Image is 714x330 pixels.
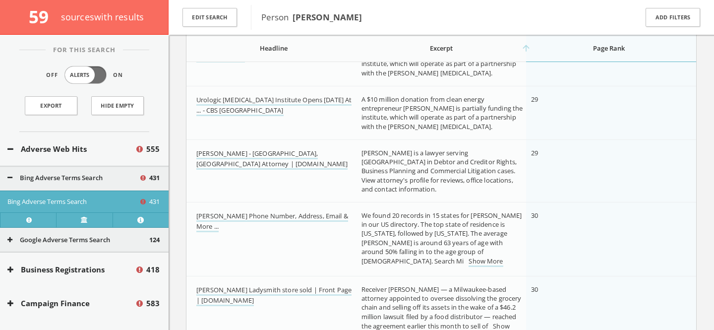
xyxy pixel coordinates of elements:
span: A $10 million donation from clean energy entrepreneur [PERSON_NAME] is partially funding the inst... [361,41,523,77]
button: Edit Search [182,8,237,27]
span: 555 [146,143,160,155]
span: 418 [146,264,160,275]
span: 30 [531,211,538,220]
span: Person [261,11,362,23]
button: Google Adverse Terms Search [7,235,149,245]
a: Verify at source [56,212,112,227]
a: Export [25,96,77,115]
a: Urologic [MEDICAL_DATA] Institute Opens [DATE] At ... - CBS [GEOGRAPHIC_DATA] [196,95,352,116]
span: [PERSON_NAME] is a lawyer serving [GEOGRAPHIC_DATA] in Debtor and Creditor Rights, Business Plann... [361,148,517,194]
span: Off [46,71,58,79]
span: For This Search [46,45,123,55]
button: Hide Empty [91,96,144,115]
span: 29 [531,95,538,104]
span: source s with results [61,11,144,23]
button: Adverse Web Hits [7,143,135,155]
button: Campaign Finance [7,298,135,309]
a: [PERSON_NAME] - [GEOGRAPHIC_DATA], [GEOGRAPHIC_DATA] Attorney | [DOMAIN_NAME] [196,149,348,170]
span: Page Rank [593,44,625,53]
a: [PERSON_NAME] Ladysmith store sold | Front Page | [DOMAIN_NAME] [196,285,352,306]
span: 124 [149,235,160,245]
span: 29 [531,148,538,157]
button: Bing Adverse Terms Search [7,197,139,207]
button: Add Filters [646,8,700,27]
a: [PERSON_NAME] Phone Number, Address, Email & More ... [196,211,348,232]
button: Bing Adverse Terms Search [7,173,139,183]
span: On [113,71,123,79]
span: We found 20 records in 15 states for [PERSON_NAME] in our US directory. The top state of residenc... [361,211,522,265]
span: Excerpt [430,44,453,53]
span: 431 [149,197,160,207]
button: Business Registrations [7,264,135,275]
span: 30 [531,285,538,294]
span: A $10 million donation from clean energy entrepreneur [PERSON_NAME] is partially funding the inst... [361,95,523,131]
span: 59 [29,5,57,28]
b: [PERSON_NAME] [293,11,362,23]
span: Headline [260,44,288,53]
span: 431 [149,173,160,183]
i: arrow_upward [521,43,531,53]
a: Show More [469,257,503,267]
span: 583 [146,298,160,309]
